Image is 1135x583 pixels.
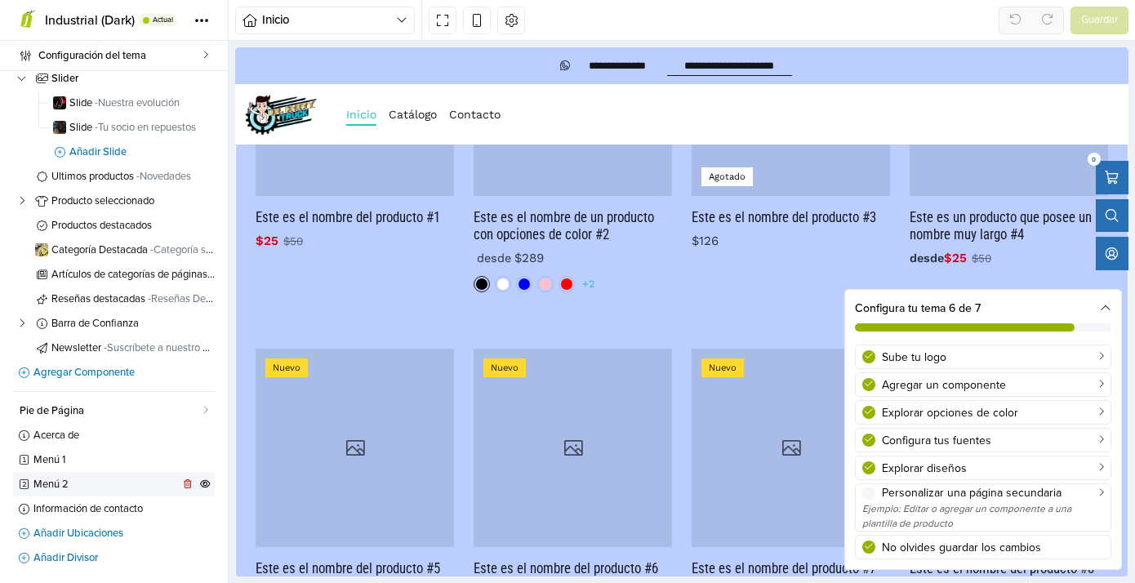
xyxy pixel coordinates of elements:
span: Agregar Componente [33,367,215,378]
button: Abrir barra de búsqueda [861,152,893,185]
span: Categoría Destacada [51,245,215,256]
a: Este es un producto que posee un nombre muy largo #4 [674,161,873,197]
div: +2 [345,229,361,245]
a: Sube tu logo [855,345,1111,369]
a: Este es el nombre del producto #6 [238,512,437,531]
a: Nuevo [20,301,219,500]
button: Pink [260,229,276,245]
div: Nuevo [248,311,291,330]
div: Nuevo [466,311,509,330]
button: Abrir carro [861,113,893,147]
div: Agotado [466,120,518,139]
span: - Tu socio en repuestos [95,121,196,134]
a: Slide -Tu socio en repuestos [49,115,215,140]
div: No olvides guardar los cambios [882,539,1104,556]
span: Añadir Divisor [33,553,215,563]
a: Nuevo [674,301,873,500]
a: Newsletter -Suscríbete a nuestro boletín [13,336,215,360]
button: Inicio [235,7,415,34]
a: Nuevo [238,301,437,500]
a: Nuevo [456,301,655,500]
span: - Suscríbete a nuestro boletín [104,341,234,354]
div: $126 [456,188,483,200]
small: desde [674,204,709,218]
span: Pie de Página [20,406,203,416]
span: Barra de Confianza [51,318,215,329]
a: Este es el nombre del producto #7 [456,512,655,531]
span: Inicio [262,11,396,29]
span: Producto seleccionado [51,196,215,207]
a: Artículos de categorías de páginas -Últimos artículos [13,262,215,287]
button: Acceso [861,189,893,223]
span: Guardar [1081,12,1118,29]
span: Acerca de [33,430,215,441]
span: Newsletter [51,343,215,354]
span: Slider [51,73,215,84]
a: Contacto [214,56,265,78]
div: Ejemplo: Editar o agregar un componente a una plantilla de producto [862,501,1104,531]
div: $289 [238,205,309,217]
a: Añadir Slide [31,140,215,164]
div: Explorar diseños [882,460,1104,477]
a: Pie de Página [13,398,215,423]
a: Menú 2 [13,472,215,496]
div: $50 [48,189,68,200]
span: - Reseñas Destacadas [148,292,247,305]
span: Slide [69,122,215,133]
a: Reseñas destacadas -Reseñas Destacadas [13,287,215,311]
img: Dr.chevytruck [10,47,82,87]
div: Configura tu tema 6 de 7 [845,290,1121,341]
a: Este es el nombre del producto #3 [456,161,655,180]
a: Este es el nombre de un producto con opciones de color #2 [238,161,437,197]
div: Agregar un componente [882,376,1104,394]
div: $50 [737,206,756,217]
a: Productos destacados [13,213,215,238]
div: Explorar opciones de color [882,404,1104,421]
span: Configuración del tema [38,44,203,67]
a: Agregar Componente [13,360,215,385]
button: Blue [302,229,318,245]
a: Slide -Nuestra evolución [49,91,215,115]
img: 32 [35,243,48,256]
a: Categoría Destacada -Categoría seleccionada [13,238,215,262]
span: Añadir Ubicaciones [33,528,215,539]
div: $25 [20,188,43,200]
div: Personalizar una página secundaria [882,484,1104,501]
span: Slide [69,98,215,109]
a: Slider [13,66,215,91]
span: Industrial (Dark) [45,12,135,29]
small: desde [238,204,279,218]
span: - Novedades [136,170,191,183]
img: 32 [53,96,66,109]
span: Menú 1 [33,455,215,465]
button: Black [281,229,297,245]
button: Red [323,229,340,245]
a: Acerca de [13,423,215,447]
div: Configura tu tema 6 de 7 [855,300,1111,317]
span: Menú 2 [33,479,179,490]
a: Este es el nombre del producto #5 [20,512,219,531]
div: Nuevo [30,311,73,330]
span: Productos destacados [51,220,215,231]
a: Menú 1 [13,447,215,472]
div: $25 [674,205,732,217]
span: Reseñas destacadas [51,294,215,305]
span: - Nuestra evolución [95,96,180,109]
span: Artículos de categorías de páginas [51,269,215,280]
span: Actual [153,16,173,24]
div: Configura tus fuentes [882,432,1104,449]
a: Añadir Ubicaciones [13,521,215,545]
span: Últimos productos [51,171,215,182]
button: White [238,229,255,245]
div: Nuevo [684,311,727,330]
a: Barra de Confianza [13,311,215,336]
span: Información de contacto [33,504,215,514]
span: Añadir Slide [69,147,215,158]
a: Producto seleccionado [13,189,215,213]
a: Información de contacto [13,496,215,521]
a: Este es el nombre del producto #8 [674,512,873,531]
a: Añadir Divisor [13,545,215,570]
a: Este es el nombre del producto #1 [20,161,219,180]
div: 0 [852,105,866,118]
span: - Categoría seleccionada [150,243,260,256]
